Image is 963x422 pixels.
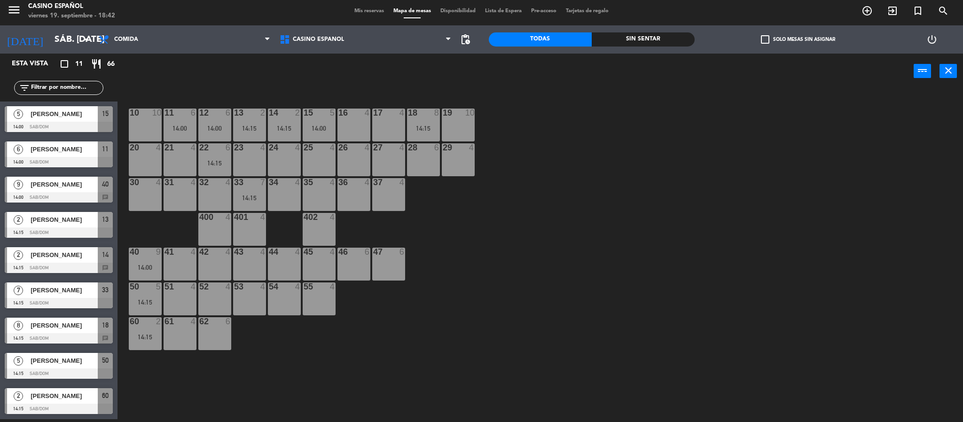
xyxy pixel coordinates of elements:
[226,248,231,256] div: 4
[330,143,336,152] div: 4
[465,109,475,117] div: 10
[938,5,949,16] i: search
[31,391,98,401] span: [PERSON_NAME]
[28,2,115,11] div: Casino Español
[234,143,235,152] div: 23
[129,299,162,305] div: 14:15
[102,108,109,119] span: 15
[914,64,931,78] button: power_input
[191,178,196,187] div: 4
[102,355,109,366] span: 50
[373,248,374,256] div: 47
[260,143,266,152] div: 4
[260,213,266,221] div: 4
[7,3,21,20] button: menu
[199,213,200,221] div: 400
[102,284,109,296] span: 33
[91,58,102,70] i: restaurant
[234,213,235,221] div: 401
[102,249,109,260] span: 14
[330,109,336,117] div: 5
[14,321,23,330] span: 8
[233,195,266,201] div: 14:15
[260,282,266,291] div: 4
[102,143,109,155] span: 11
[226,282,231,291] div: 4
[303,125,336,132] div: 14:00
[761,35,835,44] label: Solo mesas sin asignar
[226,317,231,326] div: 6
[191,143,196,152] div: 4
[330,248,336,256] div: 4
[295,109,301,117] div: 2
[399,143,405,152] div: 4
[469,143,475,152] div: 4
[940,64,957,78] button: close
[102,320,109,331] span: 18
[31,109,98,119] span: [PERSON_NAME]
[330,213,336,221] div: 4
[14,145,23,154] span: 6
[199,143,200,152] div: 22
[14,180,23,189] span: 9
[102,179,109,190] span: 40
[226,178,231,187] div: 4
[761,35,769,44] span: check_box_outline_blank
[14,356,23,366] span: 5
[80,34,92,45] i: arrow_drop_down
[14,215,23,225] span: 2
[14,391,23,401] span: 2
[198,160,231,166] div: 14:15
[526,8,561,14] span: Pre-acceso
[295,282,301,291] div: 4
[912,5,924,16] i: turned_in_not
[31,285,98,295] span: [PERSON_NAME]
[156,282,162,291] div: 5
[373,143,374,152] div: 27
[365,248,370,256] div: 6
[199,282,200,291] div: 52
[330,178,336,187] div: 4
[234,178,235,187] div: 33
[226,109,231,117] div: 6
[199,178,200,187] div: 32
[373,178,374,187] div: 37
[191,109,196,117] div: 6
[31,250,98,260] span: [PERSON_NAME]
[7,3,21,17] i: menu
[191,248,196,256] div: 4
[480,8,526,14] span: Lista de Espera
[408,143,408,152] div: 28
[31,320,98,330] span: [PERSON_NAME]
[156,143,162,152] div: 4
[14,250,23,260] span: 2
[489,32,592,47] div: Todas
[191,317,196,326] div: 4
[399,248,405,256] div: 6
[561,8,613,14] span: Tarjetas de regalo
[31,356,98,366] span: [PERSON_NAME]
[399,178,405,187] div: 4
[14,286,23,295] span: 7
[191,282,196,291] div: 4
[460,34,471,45] span: pending_actions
